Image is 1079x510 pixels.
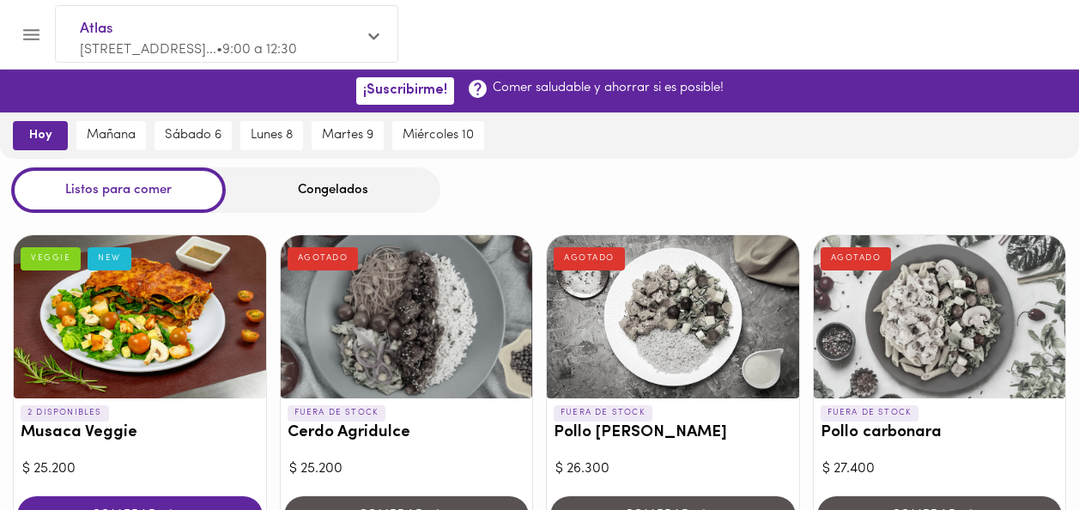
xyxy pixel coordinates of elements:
[87,128,136,143] span: mañana
[251,128,293,143] span: lunes 8
[240,121,303,150] button: lunes 8
[289,459,524,479] div: $ 25.200
[821,247,892,270] div: AGOTADO
[288,247,359,270] div: AGOTADO
[979,410,1062,493] iframe: Messagebird Livechat Widget
[155,121,232,150] button: sábado 6
[25,128,56,143] span: hoy
[21,405,109,421] p: 2 DISPONIBLES
[403,128,474,143] span: miércoles 10
[356,77,454,104] button: ¡Suscribirme!
[555,459,791,479] div: $ 26.300
[363,82,447,99] span: ¡Suscribirme!
[493,79,724,97] p: Comer saludable y ahorrar si es posible!
[821,405,919,421] p: FUERA DE STOCK
[21,424,259,442] h3: Musaca Veggie
[554,405,652,421] p: FUERA DE STOCK
[312,121,384,150] button: martes 9
[554,247,625,270] div: AGOTADO
[281,235,533,398] div: Cerdo Agridulce
[10,14,52,56] button: Menu
[80,43,297,57] span: [STREET_ADDRESS]... • 9:00 a 12:30
[22,459,258,479] div: $ 25.200
[288,405,386,421] p: FUERA DE STOCK
[288,424,526,442] h3: Cerdo Agridulce
[21,247,81,270] div: VEGGIE
[14,235,266,398] div: Musaca Veggie
[80,18,356,40] span: Atlas
[392,121,484,150] button: miércoles 10
[322,128,373,143] span: martes 9
[226,167,440,213] div: Congelados
[821,424,1059,442] h3: Pollo carbonara
[165,128,221,143] span: sábado 6
[11,167,226,213] div: Listos para comer
[822,459,1058,479] div: $ 27.400
[88,247,131,270] div: NEW
[814,235,1066,398] div: Pollo carbonara
[76,121,146,150] button: mañana
[554,424,792,442] h3: Pollo [PERSON_NAME]
[547,235,799,398] div: Pollo Tikka Massala
[13,121,68,150] button: hoy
